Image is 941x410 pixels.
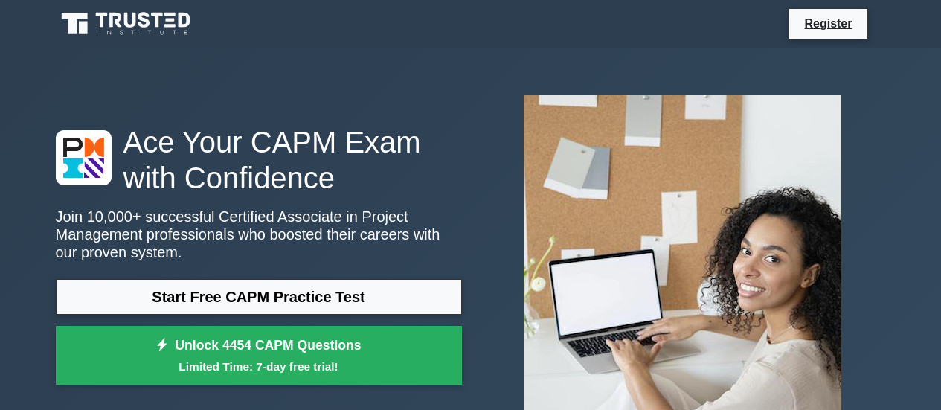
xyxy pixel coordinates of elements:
small: Limited Time: 7-day free trial! [74,358,443,375]
a: Unlock 4454 CAPM QuestionsLimited Time: 7-day free trial! [56,326,462,385]
a: Start Free CAPM Practice Test [56,279,462,315]
h1: Ace Your CAPM Exam with Confidence [56,124,462,196]
p: Join 10,000+ successful Certified Associate in Project Management professionals who boosted their... [56,208,462,261]
a: Register [795,14,861,33]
